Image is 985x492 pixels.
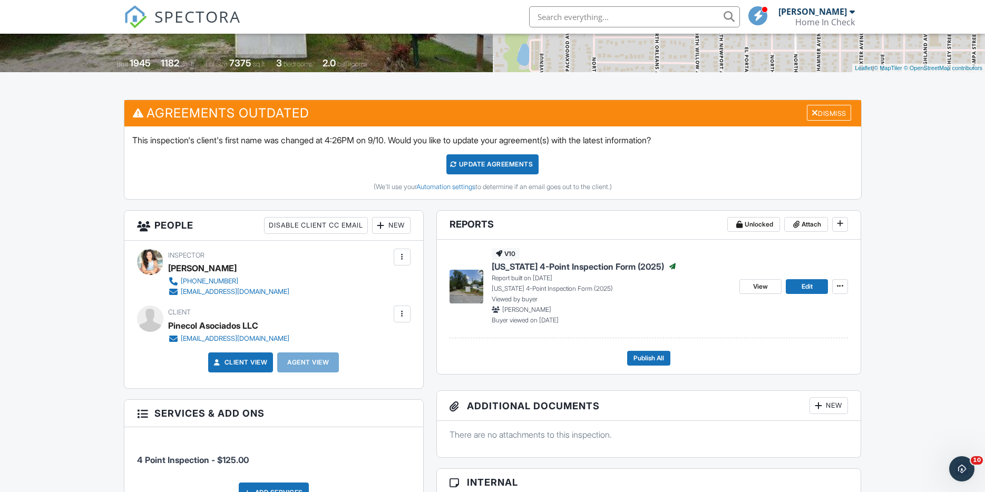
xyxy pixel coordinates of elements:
[949,456,974,481] iframe: Intercom live chat
[229,57,251,68] div: 7375
[206,60,228,68] span: Lot Size
[168,287,289,297] a: [EMAIL_ADDRESS][DOMAIN_NAME]
[284,60,313,68] span: bedrooms
[855,65,872,71] a: Leaflet
[168,276,289,287] a: [PHONE_NUMBER]
[168,318,258,333] div: Pinecol Asociados LLC
[446,154,539,174] div: Update Agreements
[168,308,191,316] span: Client
[337,60,367,68] span: bathrooms
[132,183,853,191] div: (We'll use your to determine if an email goes out to the client.)
[181,334,289,343] div: [EMAIL_ADDRESS][DOMAIN_NAME]
[116,60,128,68] span: Built
[416,183,475,191] a: Automation settings
[264,217,368,234] div: Disable Client CC Email
[852,64,985,73] div: |
[181,60,196,68] span: sq. ft.
[124,126,861,199] div: This inspection's client's first name was changed at 4:26PM on 9/10. Would you like to update you...
[807,105,851,121] div: Dismiss
[168,260,237,276] div: [PERSON_NAME]
[168,251,204,259] span: Inspector
[795,17,855,27] div: Home In Check
[253,60,266,68] span: sq.ft.
[212,357,268,368] a: Client View
[437,391,861,421] h3: Additional Documents
[778,6,847,17] div: [PERSON_NAME]
[450,429,849,440] p: There are no attachments to this inspection.
[154,5,241,27] span: SPECTORA
[124,5,147,28] img: The Best Home Inspection Software - Spectora
[161,57,179,68] div: 1182
[137,455,249,465] span: 4 Point Inspection - $125.00
[181,288,289,296] div: [EMAIL_ADDRESS][DOMAIN_NAME]
[904,65,982,71] a: © OpenStreetMap contributors
[810,397,848,414] div: New
[168,333,289,344] a: [EMAIL_ADDRESS][DOMAIN_NAME]
[130,57,151,68] div: 1945
[181,277,238,286] div: [PHONE_NUMBER]
[372,217,411,234] div: New
[276,57,282,68] div: 3
[529,6,740,27] input: Search everything...
[124,400,423,427] h3: Services & Add ons
[137,435,411,474] li: Service: 4 Point Inspection
[971,456,983,465] span: 10
[124,14,241,36] a: SPECTORA
[124,211,423,241] h3: People
[874,65,902,71] a: © MapTiler
[323,57,336,68] div: 2.0
[124,100,861,126] h3: Agreements Outdated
